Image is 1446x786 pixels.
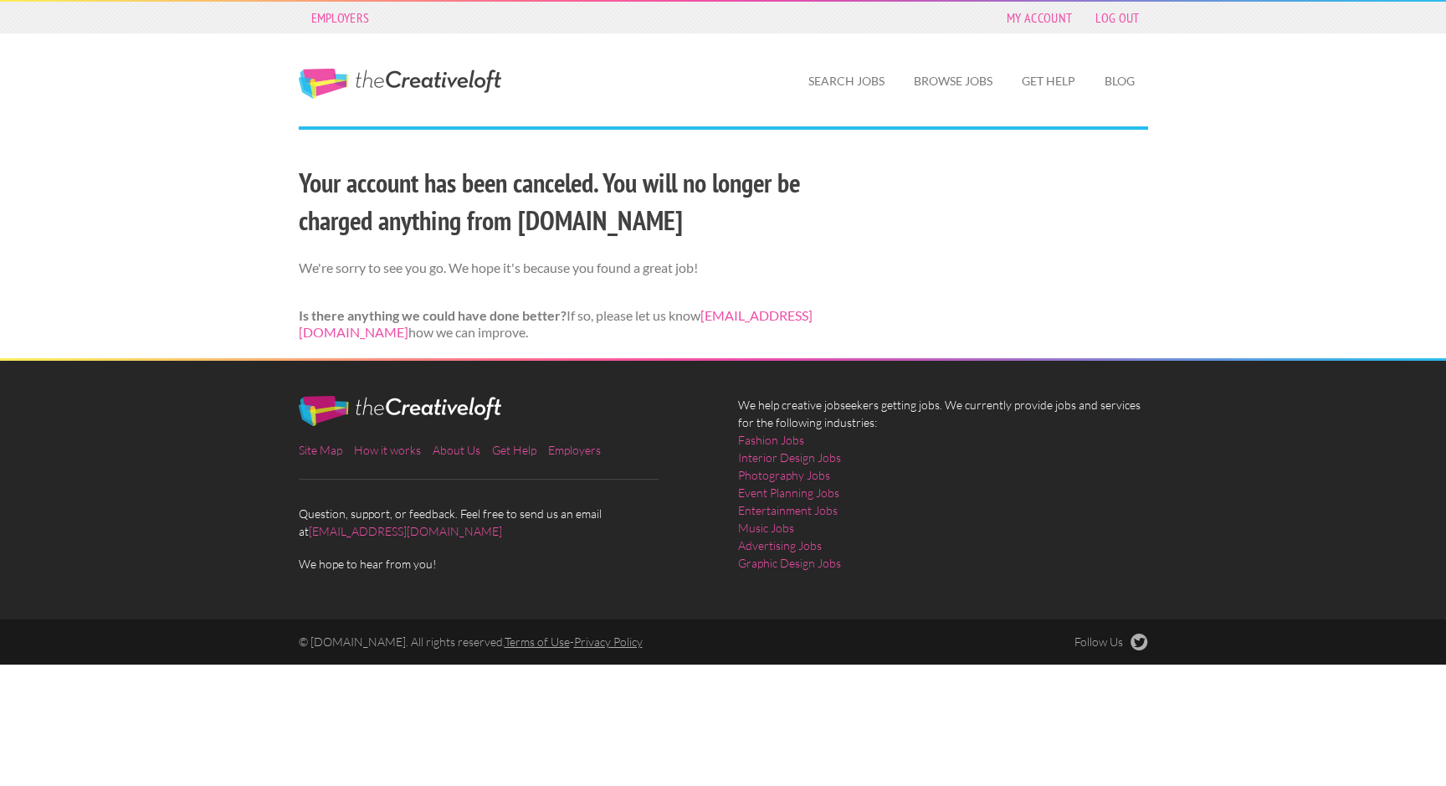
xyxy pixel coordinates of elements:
[299,443,342,457] a: Site Map
[738,519,794,537] a: Music Jobs
[900,62,1006,100] a: Browse Jobs
[738,501,838,519] a: Entertainment Jobs
[299,307,813,341] a: [EMAIL_ADDRESS][DOMAIN_NAME]
[299,307,567,323] strong: Is there anything we could have done better?
[284,396,723,573] div: Question, support, or feedback. Feel free to send us an email at
[303,6,378,29] a: Employers
[574,634,643,649] a: Privacy Policy
[299,164,855,239] h2: Your account has been canceled. You will no longer be charged anything from [DOMAIN_NAME]
[738,537,822,554] a: Advertising Jobs
[738,466,830,484] a: Photography Jobs
[738,431,804,449] a: Fashion Jobs
[299,259,855,277] p: We're sorry to see you go. We hope it's because you found a great job!
[433,443,480,457] a: About Us
[299,396,501,426] img: The Creative Loft
[998,6,1080,29] a: My Account
[738,484,839,501] a: Event Planning Jobs
[723,396,1162,585] div: We help creative jobseekers getting jobs. We currently provide jobs and services for the followin...
[795,62,898,100] a: Search Jobs
[299,307,855,342] p: If so, please let us know how we can improve.
[354,443,421,457] a: How it works
[309,524,502,538] a: [EMAIL_ADDRESS][DOMAIN_NAME]
[548,443,601,457] a: Employers
[299,555,709,573] span: We hope to hear from you!
[738,449,841,466] a: Interior Design Jobs
[1008,62,1089,100] a: Get Help
[738,554,841,572] a: Graphic Design Jobs
[492,443,536,457] a: Get Help
[299,69,501,99] a: The Creative Loft
[1091,62,1148,100] a: Blog
[505,634,570,649] a: Terms of Use
[1087,6,1147,29] a: Log Out
[1074,634,1148,650] a: Follow Us
[284,634,943,650] div: © [DOMAIN_NAME]. All rights reserved. -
